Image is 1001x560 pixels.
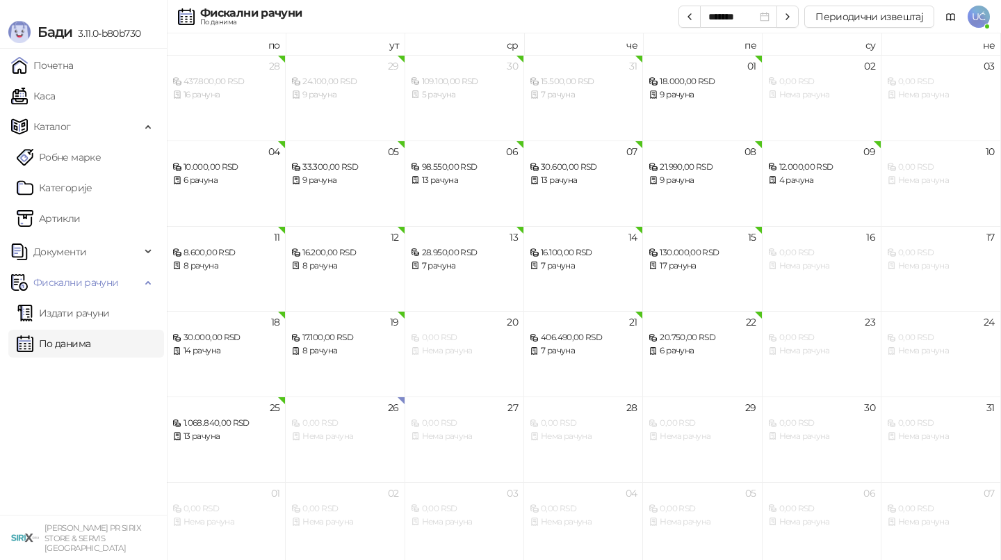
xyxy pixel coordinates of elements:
[405,311,524,397] td: 2025-08-20
[649,88,756,102] div: 9 рачуна
[530,174,637,187] div: 13 рачуна
[270,403,280,413] div: 25
[887,174,994,187] div: Нема рачуна
[524,397,643,482] td: 2025-08-28
[649,75,756,88] div: 18.000,00 RSD
[411,161,518,174] div: 98.550,00 RSD
[643,141,762,226] td: 2025-08-08
[286,141,405,226] td: 2025-08-05
[881,397,1000,482] td: 2025-08-31
[768,259,875,273] div: Нема рачуна
[11,51,74,79] a: Почетна
[291,344,398,358] div: 8 рачуна
[530,75,637,88] div: 15.500,00 RSD
[984,61,995,71] div: 03
[411,502,518,515] div: 0,00 RSD
[649,161,756,174] div: 21.990,00 RSD
[411,174,518,187] div: 13 рачуна
[286,33,405,55] th: ут
[864,403,875,413] div: 30
[881,33,1000,55] th: не
[507,488,518,498] div: 03
[940,6,962,28] a: Документација
[626,147,637,157] div: 07
[768,331,875,344] div: 0,00 RSD
[887,515,994,529] div: Нема рачуна
[172,174,279,187] div: 6 рачуна
[768,75,875,88] div: 0,00 RSD
[33,238,86,266] span: Документи
[649,417,756,430] div: 0,00 RSD
[887,246,994,259] div: 0,00 RSD
[530,430,637,443] div: Нема рачуна
[405,55,524,141] td: 2025-07-30
[968,6,990,28] span: UĆ
[530,502,637,515] div: 0,00 RSD
[986,232,995,242] div: 17
[887,502,994,515] div: 0,00 RSD
[768,88,875,102] div: Нема рачуна
[649,515,756,529] div: Нема рачуна
[411,88,518,102] div: 5 рачуна
[768,161,875,174] div: 12.000,00 RSD
[411,246,518,259] div: 28.950,00 RSD
[286,55,405,141] td: 2025-07-29
[172,502,279,515] div: 0,00 RSD
[17,299,110,327] a: Издати рачуни
[274,232,280,242] div: 11
[881,311,1000,397] td: 2025-08-24
[626,403,637,413] div: 28
[388,147,399,157] div: 05
[291,430,398,443] div: Нема рачуна
[649,344,756,358] div: 6 рачуна
[167,226,286,312] td: 2025-08-11
[804,6,934,28] button: Периодични извештај
[269,61,280,71] div: 28
[291,331,398,344] div: 17.100,00 RSD
[649,502,756,515] div: 0,00 RSD
[271,488,280,498] div: 01
[388,488,399,498] div: 02
[768,502,875,515] div: 0,00 RSD
[887,430,994,443] div: Нема рачуна
[172,417,279,430] div: 1.068.840,00 RSD
[745,403,756,413] div: 29
[649,259,756,273] div: 17 рачуна
[643,33,762,55] th: пе
[643,397,762,482] td: 2025-08-29
[629,317,637,327] div: 21
[388,61,399,71] div: 29
[524,33,643,55] th: че
[747,61,756,71] div: 01
[411,417,518,430] div: 0,00 RSD
[626,488,637,498] div: 04
[643,311,762,397] td: 2025-08-22
[744,147,756,157] div: 08
[286,226,405,312] td: 2025-08-12
[291,417,398,430] div: 0,00 RSD
[887,259,994,273] div: Нема рачуна
[986,403,995,413] div: 31
[172,430,279,443] div: 13 рачуна
[507,403,518,413] div: 27
[291,161,398,174] div: 33.300,00 RSD
[507,317,518,327] div: 20
[172,88,279,102] div: 16 рачуна
[524,141,643,226] td: 2025-08-07
[763,55,881,141] td: 2025-08-02
[763,226,881,312] td: 2025-08-16
[763,33,881,55] th: су
[172,75,279,88] div: 437.800,00 RSD
[33,113,71,141] span: Каталог
[291,515,398,529] div: Нема рачуна
[200,19,302,26] div: По данима
[864,61,875,71] div: 02
[768,344,875,358] div: Нема рачуна
[745,488,756,498] div: 05
[628,232,637,242] div: 14
[33,269,118,296] span: Фискални рачуни
[172,259,279,273] div: 8 рачуна
[763,397,881,482] td: 2025-08-30
[172,161,279,174] div: 10.000,00 RSD
[768,417,875,430] div: 0,00 RSD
